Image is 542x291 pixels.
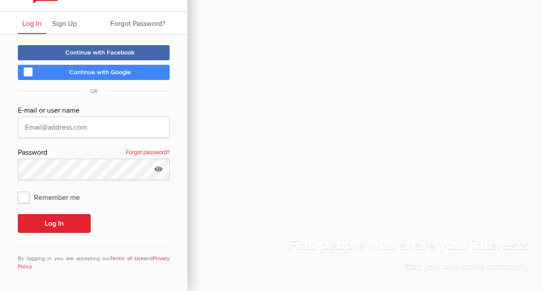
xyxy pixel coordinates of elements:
[18,214,91,233] button: Log In
[18,189,89,205] span: Remember me
[48,12,81,34] a: Sign Up
[18,105,170,117] div: E-mail or user name
[110,255,144,262] a: Terms of Use
[18,12,46,34] a: Log In
[22,19,42,28] span: Log In
[106,12,170,34] a: Forgot Password?
[18,117,170,138] input: Email@address.com
[52,19,77,28] span: Sign Up
[18,65,170,80] a: Continue with Google
[18,247,170,271] div: By logging in you are accepting our and
[69,68,131,76] span: Continue with Google
[18,45,170,60] a: Continue with Facebook
[65,49,135,56] span: Continue with Facebook
[288,236,529,260] h1: Find people who share your interests
[288,260,529,278] p: Start your own online community
[126,147,170,159] a: Forgot password?
[18,147,170,159] div: Password
[110,19,165,28] span: Forgot Password?
[81,88,106,95] span: OR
